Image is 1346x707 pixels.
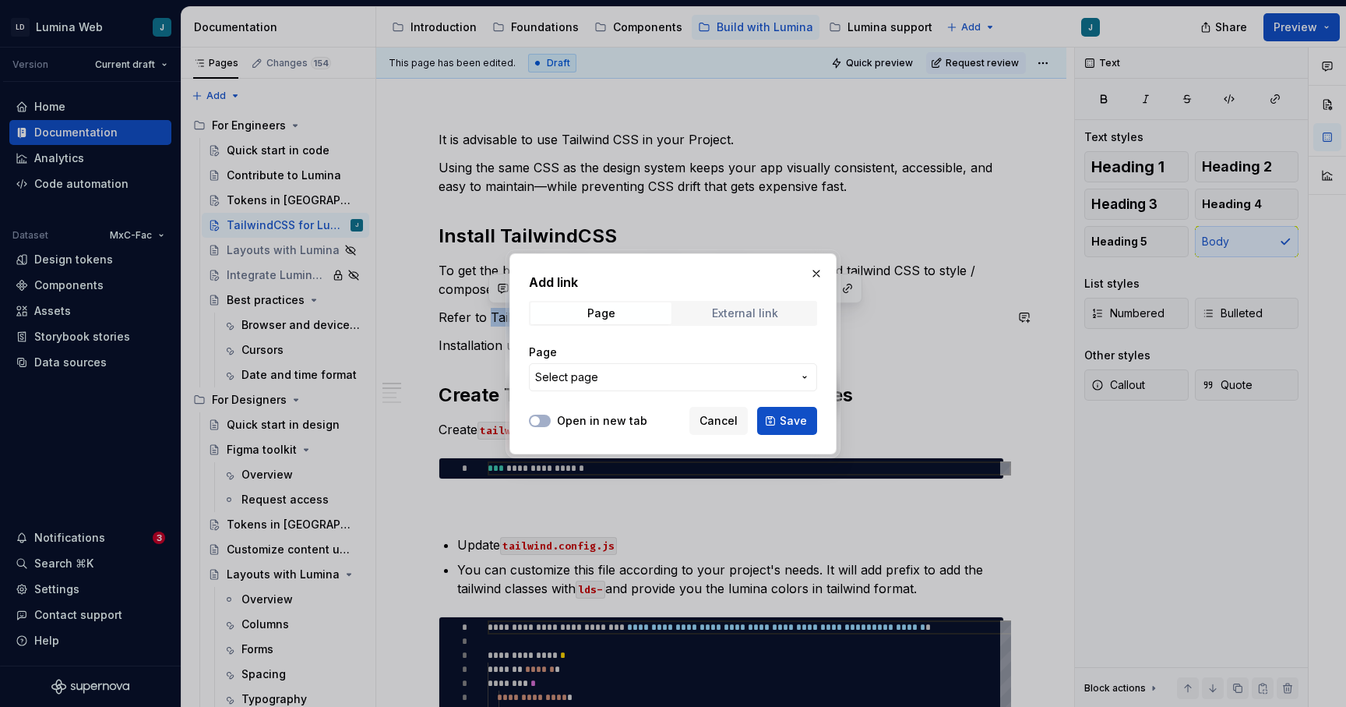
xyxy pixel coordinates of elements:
span: Save [780,413,807,429]
button: Cancel [689,407,748,435]
h2: Add link [529,273,817,292]
label: Page [529,345,557,360]
div: Page [587,307,615,320]
label: Open in new tab [557,413,647,429]
span: Cancel [699,413,738,429]
button: Select page [529,363,817,391]
button: Save [757,407,817,435]
div: External link [712,307,778,320]
span: Select page [535,369,598,385]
